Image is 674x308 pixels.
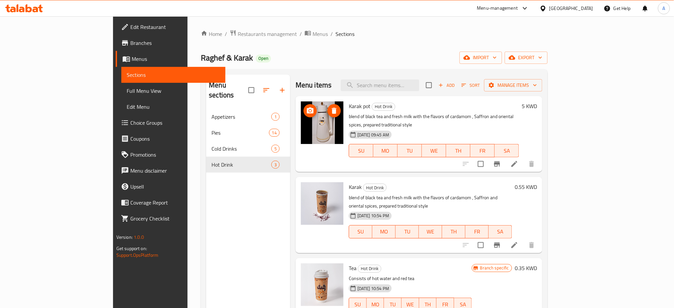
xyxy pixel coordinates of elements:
button: TH [446,144,471,157]
span: A [663,5,665,12]
input: search [341,79,419,91]
button: SU [349,225,372,238]
div: Cold Drinks [211,145,271,153]
div: items [271,161,280,169]
h2: Menu items [296,80,332,90]
a: Menus [305,30,328,38]
nav: breadcrumb [201,30,548,38]
button: MO [373,144,398,157]
span: Sort sections [258,82,274,98]
span: Pies [211,129,269,137]
a: Choice Groups [116,115,226,131]
button: TH [442,225,466,238]
span: [DATE] 10:54 PM [355,285,392,292]
span: Coverage Report [130,199,220,207]
span: Karak [349,182,362,192]
span: Hot Drink [372,103,395,110]
span: MO [375,227,393,236]
span: Restaurants management [238,30,297,38]
a: Menus [116,51,226,67]
p: blend of black tea and fresh milk with the flavors of cardamom , Saffron and oriental spices, pre... [349,194,512,210]
span: Appetizers [211,113,271,121]
img: Tea [301,263,343,306]
button: TU [398,144,422,157]
a: Edit menu item [510,160,518,168]
span: Branch specific [477,265,512,271]
button: WE [422,144,446,157]
span: Raghef & Karak [201,50,253,65]
span: TH [449,146,468,156]
h6: 0.35 KWD [515,263,537,273]
span: export [510,54,542,62]
a: Coupons [116,131,226,147]
span: TH [445,227,463,236]
button: TU [396,225,419,238]
span: Edit Menu [127,103,220,111]
div: Menu-management [477,4,518,12]
a: Support.OpsPlatform [116,251,159,259]
span: Version: [116,233,133,241]
span: Grocery Checklist [130,215,220,223]
a: Promotions [116,147,226,163]
span: Sections [336,30,354,38]
a: Edit Restaurant [116,19,226,35]
span: Manage items [489,81,537,89]
a: Menu disclaimer [116,163,226,179]
span: [DATE] 10:54 PM [355,213,392,219]
span: WE [422,227,440,236]
span: Hot Drink [358,265,381,272]
span: SA [491,227,509,236]
span: 1 [272,114,279,120]
span: Karak pot [349,101,370,111]
span: SU [352,146,371,156]
div: items [269,129,280,137]
div: Hot Drink3 [206,157,290,173]
a: Restaurants management [230,30,297,38]
span: Edit Restaurant [130,23,220,31]
span: Sort [462,81,480,89]
a: Edit menu item [510,241,518,249]
button: Add [436,80,457,90]
li: / [331,30,333,38]
span: Get support on: [116,244,147,253]
li: / [225,30,227,38]
button: upload picture [304,104,317,117]
span: SA [497,146,516,156]
button: Branch-specific-item [489,156,505,172]
div: Hot Drink [363,184,387,192]
span: Sort items [457,80,484,90]
span: Hot Drink [363,184,386,192]
div: Appetizers1 [206,109,290,125]
h2: Menu sections [209,80,248,100]
button: SA [489,225,512,238]
a: Sections [121,67,226,83]
button: MO [372,225,396,238]
button: Manage items [484,79,542,91]
span: WE [425,146,444,156]
span: FR [468,227,486,236]
div: Open [256,55,271,63]
a: Edit Menu [121,99,226,115]
button: delete [524,237,540,253]
span: Select all sections [244,83,258,97]
span: Promotions [130,151,220,159]
button: SA [495,144,519,157]
span: Hot Drink [211,161,271,169]
span: 5 [272,146,279,152]
p: blend of black tea and fresh milk with the flavors of cardamom , Saffron and oriental spices, pre... [349,112,519,129]
span: TU [400,146,419,156]
span: Tea [349,263,356,273]
span: Open [256,56,271,61]
span: 14 [269,130,279,136]
button: WE [419,225,442,238]
div: Pies14 [206,125,290,141]
span: Choice Groups [130,119,220,127]
span: import [465,54,497,62]
span: 3 [272,162,279,168]
a: Full Menu View [121,83,226,99]
div: Cold Drinks5 [206,141,290,157]
h6: 5 KWD [522,101,537,111]
button: FR [466,225,489,238]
